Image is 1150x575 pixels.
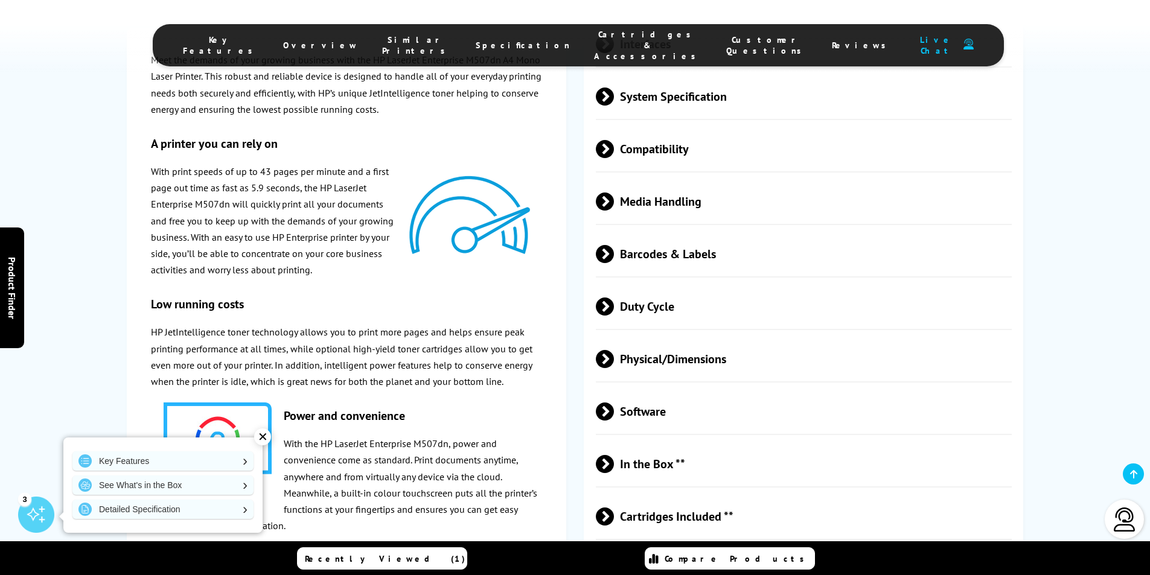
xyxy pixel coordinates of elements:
[726,34,808,56] span: Customer Questions
[645,547,815,570] a: Compare Products
[183,34,259,56] span: Key Features
[963,39,974,50] img: user-headset-duotone.svg
[596,494,1012,539] span: Cartridges Included **
[254,428,271,445] div: ✕
[916,34,957,56] span: Live Chat
[596,336,1012,381] span: Physical/Dimensions
[151,296,542,312] h3: Low running costs
[665,553,811,564] span: Compare Products
[596,284,1012,329] span: Duty Cycle
[596,231,1012,276] span: Barcodes & Labels
[594,29,702,62] span: Cartridges & Accessories
[72,500,254,519] a: Detailed Specification
[151,408,542,424] h3: Power and convenience
[18,492,31,506] div: 3
[6,256,18,319] span: Product Finder
[596,441,1012,486] span: In the Box **
[297,547,467,570] a: Recently Viewed (1)
[382,34,452,56] span: Similar Printers
[151,436,542,534] p: With the HP LaserJet Enterprise M507dn, power and convenience come as standard. Print documents a...
[596,389,1012,434] span: Software
[832,40,892,51] span: Reviews
[305,553,465,564] span: Recently Viewed (1)
[596,74,1012,119] span: System Specification
[397,164,542,266] img: HP-M281-Fast-200.gif
[151,52,542,118] p: Meet the demands of your growing business with the HP LaserJet Enterprise M507dn A4 Mono Laser Pr...
[1113,507,1137,532] img: user-headset-light.svg
[476,40,570,51] span: Specification
[283,40,358,51] span: Overview
[596,179,1012,224] span: Media Handling
[151,324,542,390] p: HP JetIntelligence toner technology allows you to print more pages and helps ensure peak printing...
[72,451,254,471] a: Key Features
[151,164,542,278] p: With print speeds of up to 43 pages per minute and a first page out time as fast as 5.9 seconds, ...
[151,390,284,516] img: HP-M477-TouchScreen-Icon-180.jpg
[151,136,542,151] h3: A printer you can rely on
[596,126,1012,171] span: Compatibility
[72,475,254,495] a: See What's in the Box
